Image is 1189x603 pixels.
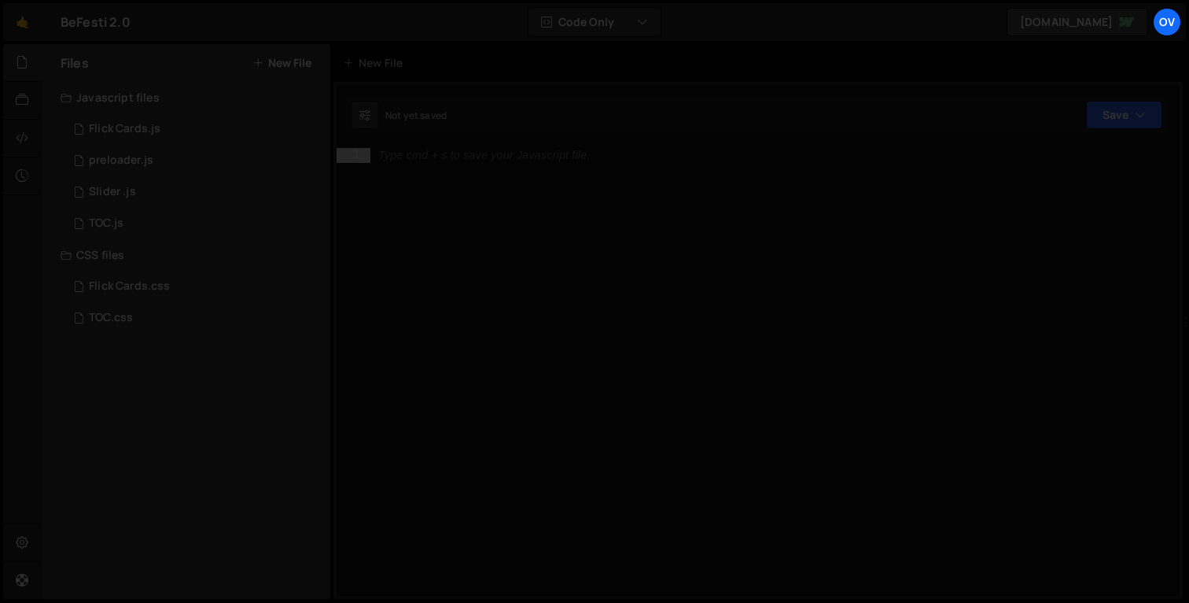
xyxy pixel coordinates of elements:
[61,302,330,334] div: 16566/45072.css
[89,311,133,325] div: TOC.css
[42,82,330,113] div: Javascript files
[42,239,330,271] div: CSS files
[89,216,123,231] div: TOC.js
[343,55,409,71] div: New File
[61,271,330,302] div: 16566/45026.css
[61,13,131,31] div: BeFesti 2.0
[1007,8,1148,36] a: [DOMAIN_NAME]
[252,57,311,69] button: New File
[3,3,42,41] a: 🤙
[61,176,330,208] div: 16566/45028.js
[89,279,170,294] div: Flick Cards.css
[61,145,330,176] div: 16566/45090.js
[89,185,136,199] div: Slider .js
[89,122,160,136] div: Flick Cards.js
[528,8,661,36] button: Code Only
[385,109,447,122] div: Not yet saved
[61,208,330,239] div: 16566/45070.js
[61,113,330,145] div: 16566/45025.js
[61,54,89,72] h2: Files
[1086,101,1162,129] button: Save
[337,148,370,163] div: 1
[378,149,590,162] div: Type cmd + s to save your Javascript file.
[89,154,153,168] div: preloader.js
[1153,8,1181,36] a: Ov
